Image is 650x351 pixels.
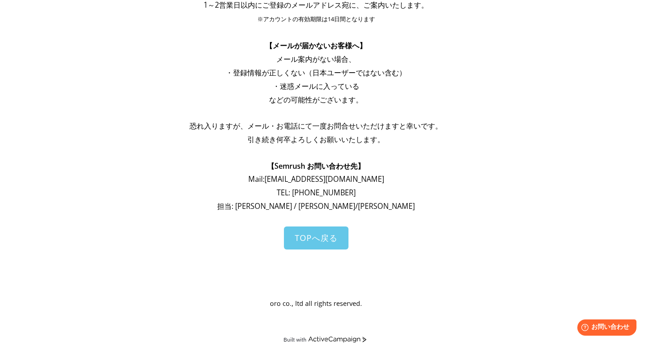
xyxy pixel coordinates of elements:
[570,316,640,341] iframe: Help widget launcher
[269,95,363,105] span: などの可能性がございます。
[217,201,415,211] span: 担当: [PERSON_NAME] / [PERSON_NAME]/[PERSON_NAME]
[247,134,385,144] span: 引き続き何卒よろしくお願いいたします。
[273,81,359,91] span: ・迷惑メールに入っている
[270,299,362,308] span: oro co., ltd all rights reserved.
[267,161,365,171] span: 【Semrush お問い合わせ先】
[265,41,367,51] span: 【メールが届かないお客様へ】
[295,232,338,243] span: TOPへ戻る
[276,54,356,64] span: メール案内がない場合、
[190,121,442,131] span: 恐れ入りますが、メール・お電話にて一度お問合せいただけますと幸いです。
[277,188,356,198] span: TEL: [PHONE_NUMBER]
[284,226,348,249] a: TOPへ戻る
[226,68,406,78] span: ・登録情報が正しくない（日本ユーザーではない含む）
[283,336,306,343] div: Built with
[248,174,384,184] span: Mail: [EMAIL_ADDRESS][DOMAIN_NAME]
[257,15,375,23] span: ※アカウントの有効期限は14日間となります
